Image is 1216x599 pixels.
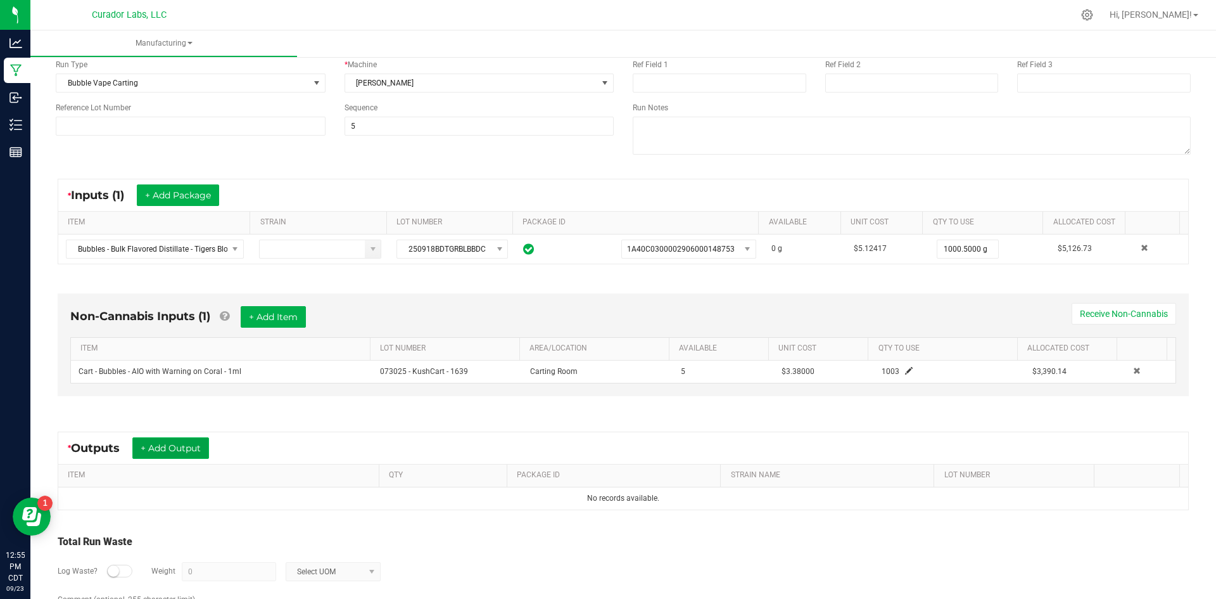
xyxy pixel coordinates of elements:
[348,60,377,69] span: Machine
[1032,367,1067,376] span: $3,390.14
[260,217,382,228] a: STRAINSortable
[633,60,668,69] span: Ref Field 1
[851,217,918,228] a: Unit CostSortable
[9,64,22,77] inline-svg: Manufacturing
[1053,217,1120,228] a: Allocated CostSortable
[1110,10,1192,20] span: Hi, [PERSON_NAME]!
[56,59,87,70] span: Run Type
[769,217,836,228] a: AVAILABLESortable
[854,244,887,253] span: $5.12417
[681,367,685,376] span: 5
[1017,60,1053,69] span: Ref Field 3
[396,217,507,228] a: LOT NUMBERSortable
[220,309,229,323] a: Add Non-Cannabis items that were also consumed in the run (e.g. gloves and packaging); Also add N...
[627,245,735,254] span: 1A40C0300002906000148753
[530,367,578,376] span: Carting Room
[633,103,668,112] span: Run Notes
[380,367,468,376] span: 073025 - KushCart - 1639
[66,240,227,258] span: Bubbles - Bulk Flavored Distillate - Tigers Blood
[1072,303,1176,325] button: Receive Non-Cannabis
[66,240,244,259] span: NO DATA FOUND
[778,244,782,253] span: g
[621,240,756,259] span: NO DATA FOUND
[9,37,22,49] inline-svg: Analytics
[56,103,131,112] span: Reference Lot Number
[523,242,534,257] span: In Sync
[9,119,22,131] inline-svg: Inventory
[380,344,514,354] a: LOT NUMBERSortable
[1058,244,1092,253] span: $5,126.73
[878,344,1013,354] a: QTY TO USESortable
[30,30,297,57] a: Manufacturing
[68,470,374,480] a: ITEMSortable
[56,74,309,92] span: Bubble Vape Carting
[933,217,1038,228] a: QTY TO USESortable
[778,344,863,354] a: Unit CostSortable
[70,309,210,323] span: Non-Cannabis Inputs (1)
[37,496,53,511] iframe: Resource center unread badge
[71,441,132,455] span: Outputs
[92,10,167,20] span: Curador Labs, LLC
[522,217,754,228] a: PACKAGE IDSortable
[529,344,664,354] a: AREA/LOCATIONSortable
[71,188,137,202] span: Inputs (1)
[58,534,1189,550] div: Total Run Waste
[782,367,814,376] span: $3.38000
[1105,470,1175,480] a: Sortable
[79,367,241,376] span: Cart - Bubbles - AIO with Warning on Coral - 1ml
[58,487,1188,510] td: No records available.
[30,38,297,49] span: Manufacturing
[1135,217,1175,228] a: Sortable
[9,146,22,158] inline-svg: Reports
[68,217,245,228] a: ITEMSortable
[397,240,491,258] span: 250918BDTGRBLBBDC
[389,470,502,480] a: QTYSortable
[944,470,1089,480] a: LOT NUMBERSortable
[345,103,377,112] span: Sequence
[80,344,365,354] a: ITEMSortable
[1027,344,1112,354] a: Allocated CostSortable
[771,244,776,253] span: 0
[825,60,861,69] span: Ref Field 2
[1079,9,1095,21] div: Manage settings
[241,306,306,328] button: + Add Item
[58,565,98,577] label: Log Waste?
[151,565,175,577] label: Weight
[345,74,598,92] span: [PERSON_NAME]
[679,344,764,354] a: AVAILABLESortable
[517,470,716,480] a: PACKAGE IDSortable
[6,584,25,593] p: 09/23
[882,367,899,376] span: 1003
[6,550,25,584] p: 12:55 PM CDT
[13,498,51,536] iframe: Resource center
[137,184,219,206] button: + Add Package
[132,437,209,459] button: + Add Output
[1127,344,1162,354] a: Sortable
[731,470,930,480] a: STRAIN NAMESortable
[9,91,22,104] inline-svg: Inbound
